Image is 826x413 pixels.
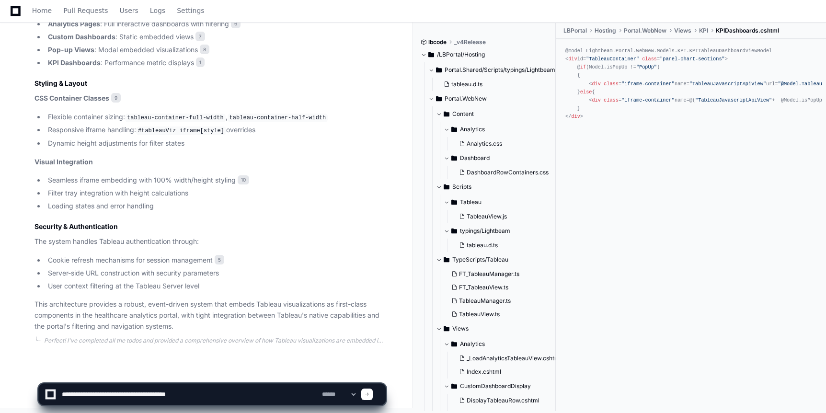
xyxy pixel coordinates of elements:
span: Analytics [460,126,485,133]
svg: Directory [451,152,457,164]
span: Views [674,27,691,34]
button: Portal.Shared/Scripts/typings/Lightbeam [428,62,556,78]
span: lbcode [428,38,447,46]
span: 9 [111,93,121,103]
span: tableau.d.ts [467,241,498,249]
span: KPIDashboards.cshtml [716,27,779,34]
span: FT_TableauManager.ts [459,270,519,278]
svg: Directory [436,64,442,76]
span: _LoadAnalyticsTableauView.cshtml [467,355,561,362]
strong: Visual Integration [34,158,93,166]
svg: Directory [436,93,442,104]
span: "iframe-container" [621,81,675,87]
span: class [604,81,619,87]
span: Home [32,8,52,13]
li: Filter tray integration with height calculations [45,188,386,199]
svg: Directory [428,49,434,60]
button: TableauManager.ts [447,294,558,308]
h3: Styling & Layout [34,79,386,88]
button: _LoadAnalyticsTableauView.cshtml [455,352,566,365]
span: 8 [200,45,209,54]
span: div [568,56,577,62]
li: : Modal embedded visualizations [45,45,386,56]
button: TableauView.ts [447,308,558,321]
span: "TableauContainer" [586,56,639,62]
span: div [571,114,580,119]
span: 7 [195,32,205,41]
button: Views [436,321,564,336]
button: Analytics.css [455,137,558,150]
li: Loading states and error handling [45,201,386,212]
span: 1 [196,57,205,67]
strong: Analytics Pages [48,20,100,28]
li: : Performance metric displays [45,57,386,69]
span: class [604,97,619,103]
svg: Directory [451,124,457,135]
button: Analytics [444,336,572,352]
span: div [592,97,600,103]
span: "PopUp" [636,64,657,70]
strong: Custom Dashboards [48,33,115,41]
span: Analytics [460,340,485,348]
li: Server-side URL construction with security parameters [45,268,386,279]
span: LBPortal [563,27,587,34]
span: "TableauJavascriptApiView" [695,97,772,103]
li: User context filtering at the Tableau Server level [45,281,386,292]
span: 6 [231,19,241,29]
strong: Pop-up Views [48,46,94,54]
span: "TableauJavascriptApiView" [689,81,766,87]
li: Responsive iframe handling: overrides [45,125,386,136]
li: Flexible container sizing: , [45,112,386,123]
span: TableauView.ts [459,310,500,318]
span: else [580,89,592,95]
code: tableau-container-full-width [125,114,226,122]
button: tableau.d.ts [440,78,551,91]
li: Dynamic height adjustments for filter states [45,138,386,149]
span: "iframe-container" [621,97,675,103]
div: @model Lightbeam.Portal.WebNew.Models.KPI.KPITableauDashboardViewModel < id= = > @ (Model.isPopUp... [565,47,816,121]
span: Tableau [460,198,482,206]
h3: Security & Authentication [34,222,386,231]
li: Seamless iframe embedding with 100% width/height styling [45,175,386,186]
button: Scripts [436,179,564,195]
strong: KPI Dashboards [48,58,101,67]
span: Scripts [452,183,471,191]
button: FT_TableauManager.ts [447,267,558,281]
code: tableau-container-half-width [228,114,328,122]
span: Portal.WebNew [624,27,666,34]
button: Analytics [444,122,564,137]
span: DashboardRowContainers.css [467,169,549,176]
svg: Directory [444,323,449,334]
svg: Directory [451,225,457,237]
li: Cookie refresh mechanisms for session management [45,255,386,266]
span: TableauView.js [467,213,507,220]
span: KPI [699,27,708,34]
span: Portal.WebNew [445,95,487,103]
svg: Directory [444,254,449,265]
button: Content [436,106,564,122]
button: TypeScripts/Tableau [436,252,564,267]
li: : Full interactive dashboards with filtering [45,19,386,30]
p: This architecture provides a robust, event-driven system that embeds Tableau visualizations as fi... [34,299,386,332]
p: The system handles Tableau authentication through: [34,236,386,247]
span: 10 [238,175,249,185]
button: Portal.WebNew [428,91,556,106]
span: 5 [215,255,224,264]
button: DashboardRowContainers.css [455,166,558,179]
button: /LBPortal/Hosting [421,47,549,62]
span: Portal.Shared/Scripts/typings/Lightbeam [445,66,555,74]
button: FT_TableauView.ts [447,281,558,294]
span: _v4Release [454,38,486,46]
span: /LBPortal/Hosting [437,51,485,58]
button: tableau.d.ts [455,239,558,252]
button: typings/Lightbeam [444,223,564,239]
span: "panel-chart-sections" [660,56,725,62]
span: TableauManager.ts [459,297,511,305]
svg: Directory [451,338,457,350]
span: Settings [177,8,204,13]
span: Dashboard [460,154,490,162]
span: Views [452,325,469,333]
span: TypeScripts/Tableau [452,256,508,264]
strong: CSS Container Classes [34,94,109,102]
code: #tableauViz iframe[style] [136,126,226,135]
